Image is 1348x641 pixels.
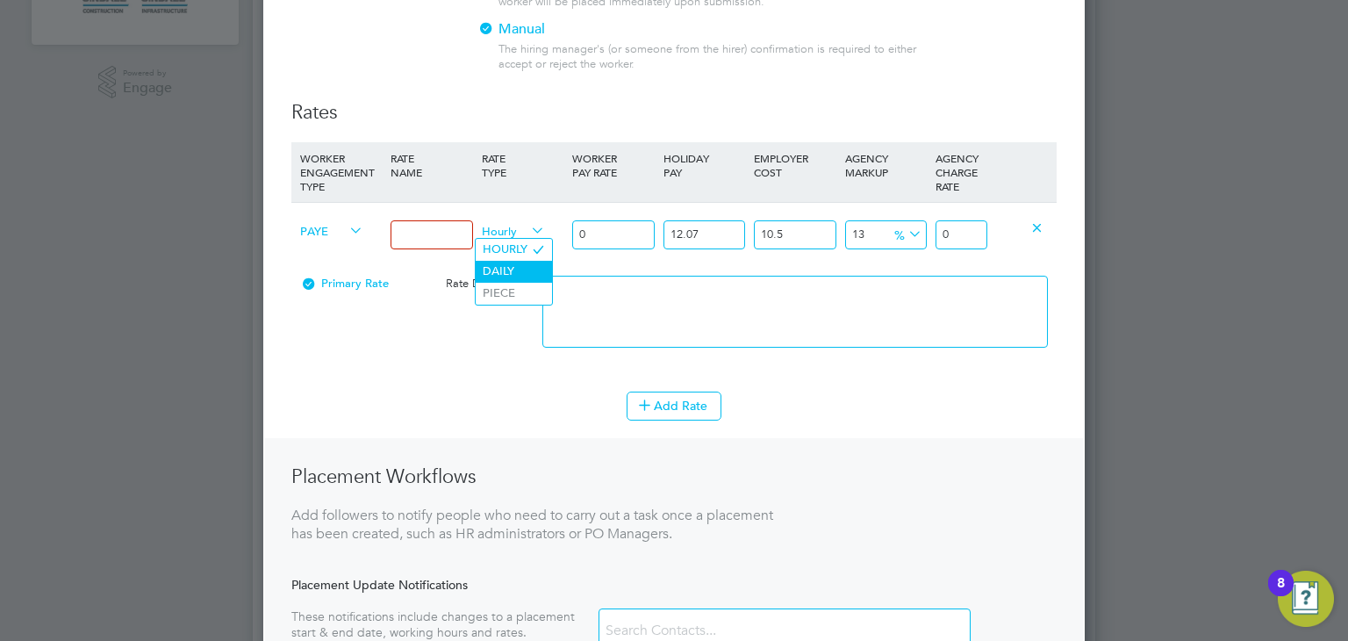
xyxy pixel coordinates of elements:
span: PAYE [300,220,363,240]
div: EMPLOYER COST [749,142,840,188]
span: Primary Rate [300,276,389,291]
div: 8 [1277,583,1285,606]
div: Add followers to notify people who need to carry out a task once a placement has been created, su... [291,507,774,544]
span: % [888,224,924,243]
h3: Placement Workflows [291,465,774,490]
button: Open Resource Center, 8 new notifications [1278,571,1334,627]
div: Placement Update Notifications [291,577,1057,593]
li: PIECE [476,283,552,305]
div: AGENCY CHARGE RATE [931,142,992,202]
div: RATE NAME [386,142,477,188]
div: The hiring manager's (or someone from the hirer) confirmation is required to either accept or rej... [498,42,925,72]
button: Add Rate [627,392,721,420]
h3: Rates [291,100,1057,126]
div: WORKER ENGAGEMENT TYPE [296,142,386,202]
div: AGENCY MARKUP [841,142,931,188]
li: HOURLY [476,239,552,261]
label: Manual [477,20,912,39]
div: RATE TYPE [477,142,568,188]
div: WORKER PAY RATE [568,142,658,188]
div: HOLIDAY PAY [659,142,749,188]
li: DAILY [476,261,552,283]
span: Hourly [482,220,545,240]
div: These notifications include changes to a placement start & end date, working hours and rates. [291,609,599,640]
span: Rate Description: [446,276,534,291]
